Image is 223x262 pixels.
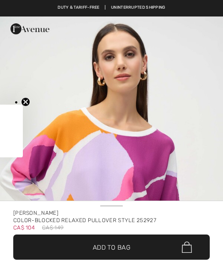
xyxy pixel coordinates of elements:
span: Add to Bag [93,242,130,252]
span: CA$ 149 [42,224,64,231]
img: 1ère Avenue [11,23,49,34]
span: CA$ 104 [13,221,35,231]
div: [PERSON_NAME] [13,209,210,217]
button: Add to Bag [13,235,210,260]
a: 1ère Avenue [11,25,49,33]
button: Close teaser [21,98,30,107]
div: Color-blocked Relaxed Pullover Style 252927 [13,217,210,224]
